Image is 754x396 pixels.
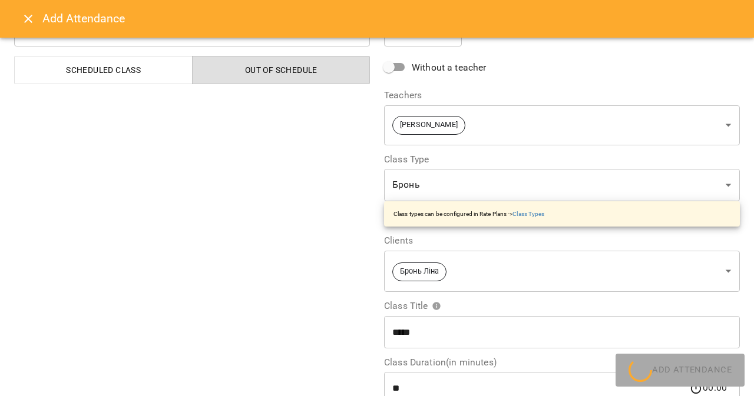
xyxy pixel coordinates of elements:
[42,9,740,28] h6: Add Attendance
[14,5,42,33] button: Close
[432,301,441,311] svg: Please specify class title or select clients
[384,250,740,292] div: Бронь Ліна
[384,91,740,100] label: Teachers
[384,358,740,367] label: Class Duration(in minutes)
[384,236,740,245] label: Clients
[200,63,363,77] span: Out of Schedule
[393,119,465,131] span: [PERSON_NAME]
[412,61,487,75] span: Without a teacher
[192,56,371,84] button: Out of Schedule
[512,211,544,217] a: Class Types
[384,105,740,145] div: [PERSON_NAME]
[22,63,186,77] span: Scheduled class
[384,169,740,202] div: Бронь
[393,266,446,277] span: Бронь Ліна
[14,56,193,84] button: Scheduled class
[384,301,441,311] span: Class Title
[384,155,740,164] label: Class Type
[393,209,544,218] p: Class types can be configured in Rate Plans ->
